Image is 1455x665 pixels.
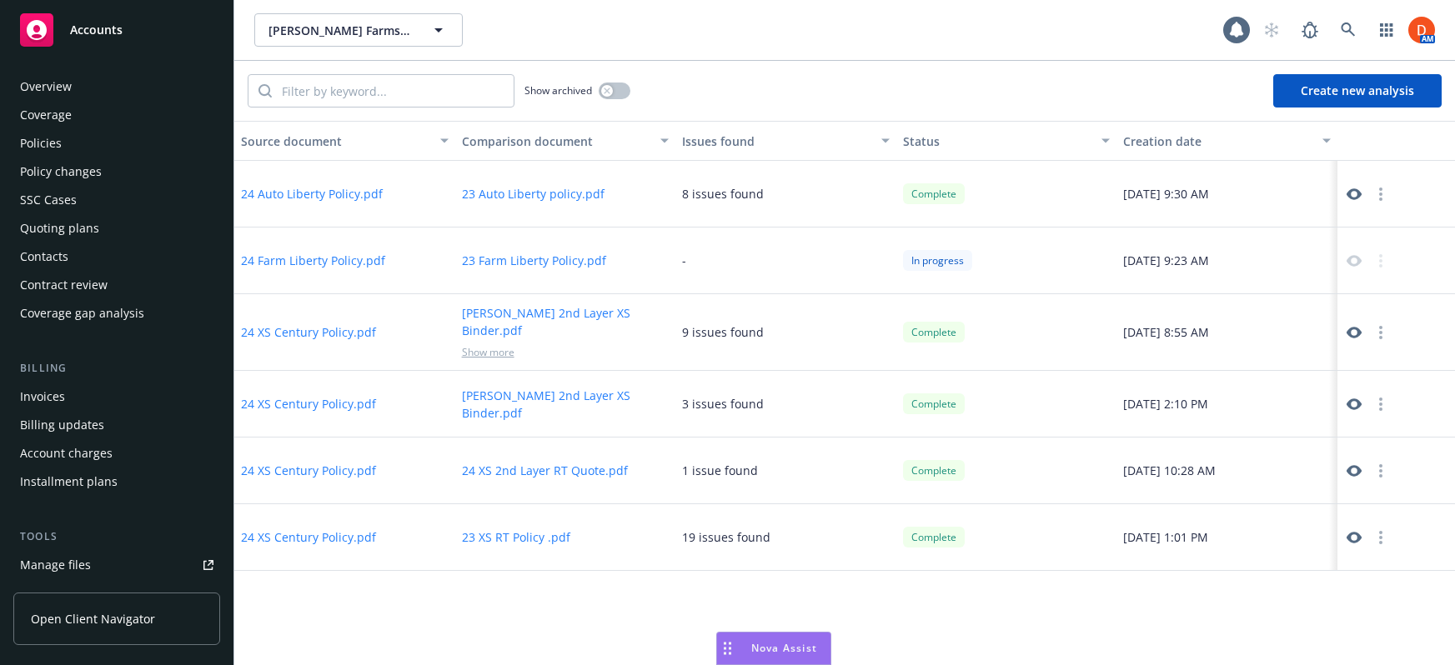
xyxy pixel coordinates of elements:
button: Issues found [675,121,896,161]
div: Complete [903,393,965,414]
button: Comparison document [455,121,676,161]
a: Quoting plans [13,215,220,242]
div: Status [903,132,1092,150]
a: Manage files [13,552,220,578]
a: Account charges [13,440,220,467]
button: [PERSON_NAME] 2nd Layer XS Binder.pdf [462,304,670,339]
button: 24 XS 2nd Layer RT Quote.pdf [462,462,628,479]
button: 24 XS Century Policy.pdf [241,395,376,412]
div: Billing updates [20,412,104,438]
button: Nova Assist [716,632,831,665]
div: Complete [903,527,965,547]
button: Create new analysis [1273,74,1442,107]
a: Coverage [13,102,220,128]
div: 3 issues found [682,395,764,412]
button: [PERSON_NAME] Farms LLC [254,13,463,47]
button: Source document [234,121,455,161]
div: Account charges [20,440,113,467]
a: Invoices [13,383,220,410]
a: Policies [13,130,220,157]
div: Overview [20,73,72,100]
div: 1 issue found [682,462,758,479]
button: 24 Farm Liberty Policy.pdf [241,252,385,269]
a: Billing updates [13,412,220,438]
div: Contacts [20,243,68,270]
div: Policies [20,130,62,157]
a: Accounts [13,7,220,53]
button: 23 Farm Liberty Policy.pdf [462,252,606,269]
div: Source document [241,132,430,150]
button: 24 Auto Liberty Policy.pdf [241,185,383,202]
a: Start snowing [1255,13,1288,47]
div: Complete [903,183,965,204]
div: 9 issues found [682,323,764,341]
div: Tools [13,528,220,545]
button: 24 XS Century Policy.pdf [241,323,376,341]
span: Show more [462,345,514,359]
div: [DATE] 8:55 AM [1116,294,1337,371]
a: Contract review [13,272,220,298]
div: Policy changes [20,158,102,185]
a: Search [1332,13,1365,47]
div: Creation date [1123,132,1312,150]
div: 8 issues found [682,185,764,202]
button: 24 XS Century Policy.pdf [241,528,376,546]
span: Nova Assist [751,641,817,655]
button: 23 XS RT Policy .pdf [462,528,570,546]
button: Creation date [1116,121,1337,161]
div: In progress [903,250,972,271]
a: Installment plans [13,468,220,495]
button: [PERSON_NAME] 2nd Layer XS Binder.pdf [462,387,670,422]
a: Coverage gap analysis [13,300,220,327]
div: Drag to move [717,632,738,664]
div: [DATE] 9:30 AM [1116,161,1337,227]
div: - [682,252,686,269]
button: 23 Auto Liberty policy.pdf [462,185,605,202]
a: Overview [13,73,220,100]
div: Quoting plans [20,215,99,242]
span: Show archived [524,83,592,97]
a: Contacts [13,243,220,270]
a: Switch app [1370,13,1403,47]
div: [DATE] 9:23 AM [1116,227,1337,294]
svg: Search [258,84,272,97]
span: Accounts [70,23,123,37]
button: 24 XS Century Policy.pdf [241,462,376,479]
div: Comparison document [462,132,651,150]
div: Billing [13,360,220,377]
a: Report a Bug [1293,13,1327,47]
div: Coverage [20,102,72,128]
div: Coverage gap analysis [20,300,144,327]
div: Installment plans [20,468,118,495]
div: [DATE] 2:10 PM [1116,371,1337,437]
div: Manage files [20,552,91,578]
img: photo [1408,17,1435,43]
div: 19 issues found [682,528,770,546]
div: Issues found [682,132,871,150]
div: [DATE] 10:28 AM [1116,437,1337,504]
a: SSC Cases [13,187,220,213]
div: SSC Cases [20,187,77,213]
div: Complete [903,322,965,342]
div: Invoices [20,383,65,410]
a: Policy changes [13,158,220,185]
div: Complete [903,460,965,481]
div: [DATE] 1:01 PM [1116,504,1337,571]
input: Filter by keyword... [272,75,514,107]
span: [PERSON_NAME] Farms LLC [268,22,413,39]
span: Open Client Navigator [31,610,155,627]
div: Contract review [20,272,108,298]
button: Status [896,121,1117,161]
